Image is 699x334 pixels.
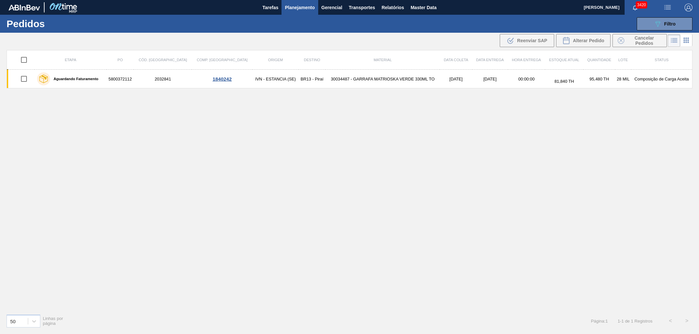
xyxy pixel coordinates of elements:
[583,70,615,88] td: 95,480 TH
[139,58,187,62] span: Cód. [GEOGRAPHIC_DATA]
[299,70,325,88] td: BR13 - Piraí
[587,58,611,62] span: Quantidade
[618,58,628,62] span: Lote
[134,70,192,88] td: 2032841
[591,319,608,324] span: Página : 1
[685,4,692,11] img: Logout
[193,76,251,82] div: 1840242
[9,5,40,10] img: TNhmsLtSVTkK8tSr43FrP2fwEKptu5GPRR3wAAAABJRU5ErkJggg==
[508,70,545,88] td: 00:00:00
[7,70,692,88] a: Aguardando Faturamento58003721122032841IVN - ESTANCIA (SE)BR13 - Piraí30034487 - GARRAFA MATRIOSK...
[662,313,679,329] button: <
[197,58,247,62] span: Comp. [GEOGRAPHIC_DATA]
[637,17,692,30] button: Filtro
[573,38,604,43] span: Alterar Pedido
[664,4,671,11] img: userActions
[680,34,692,47] div: Visão em Cards
[612,34,667,47] div: Cancelar Pedidos em Massa
[440,70,472,88] td: [DATE]
[625,3,646,12] button: Notificações
[268,58,283,62] span: Origem
[476,58,504,62] span: Data entrega
[664,21,676,26] span: Filtro
[325,70,440,88] td: 30034487 - GARRAFA MATRIOSKA VERDE 330ML TO
[636,1,647,9] span: 3420
[321,4,342,11] span: Gerencial
[631,70,692,88] td: Composição de Carga Aceita
[615,70,631,88] td: 28 MIL
[349,4,375,11] span: Transportes
[549,58,579,62] span: Estoque atual
[107,70,134,88] td: 5800372112
[65,58,76,62] span: Etapa
[627,35,662,46] span: Cancelar Pedidos
[655,58,669,62] span: Status
[679,313,695,329] button: >
[7,20,106,27] h1: Pedidos
[304,58,320,62] span: Destino
[118,58,123,62] span: PO
[43,316,63,326] span: Linhas por página
[10,318,16,324] div: 50
[444,58,468,62] span: Data coleta
[612,34,667,47] button: Cancelar Pedidos
[500,34,554,47] div: Reenviar SAP
[618,319,652,324] span: 1 - 1 de 1 Registros
[381,4,404,11] span: Relatórios
[411,4,437,11] span: Master Data
[262,4,279,11] span: Tarefas
[556,34,611,47] div: Alterar Pedido
[554,79,574,84] span: 81,840 TH
[285,4,315,11] span: Planejamento
[50,77,98,81] label: Aguardando Faturamento
[517,38,547,43] span: Reenviar SAP
[472,70,508,88] td: [DATE]
[374,58,392,62] span: Material
[668,34,680,47] div: Visão em Lista
[512,58,541,62] span: Hora Entrega
[252,70,299,88] td: IVN - ESTANCIA (SE)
